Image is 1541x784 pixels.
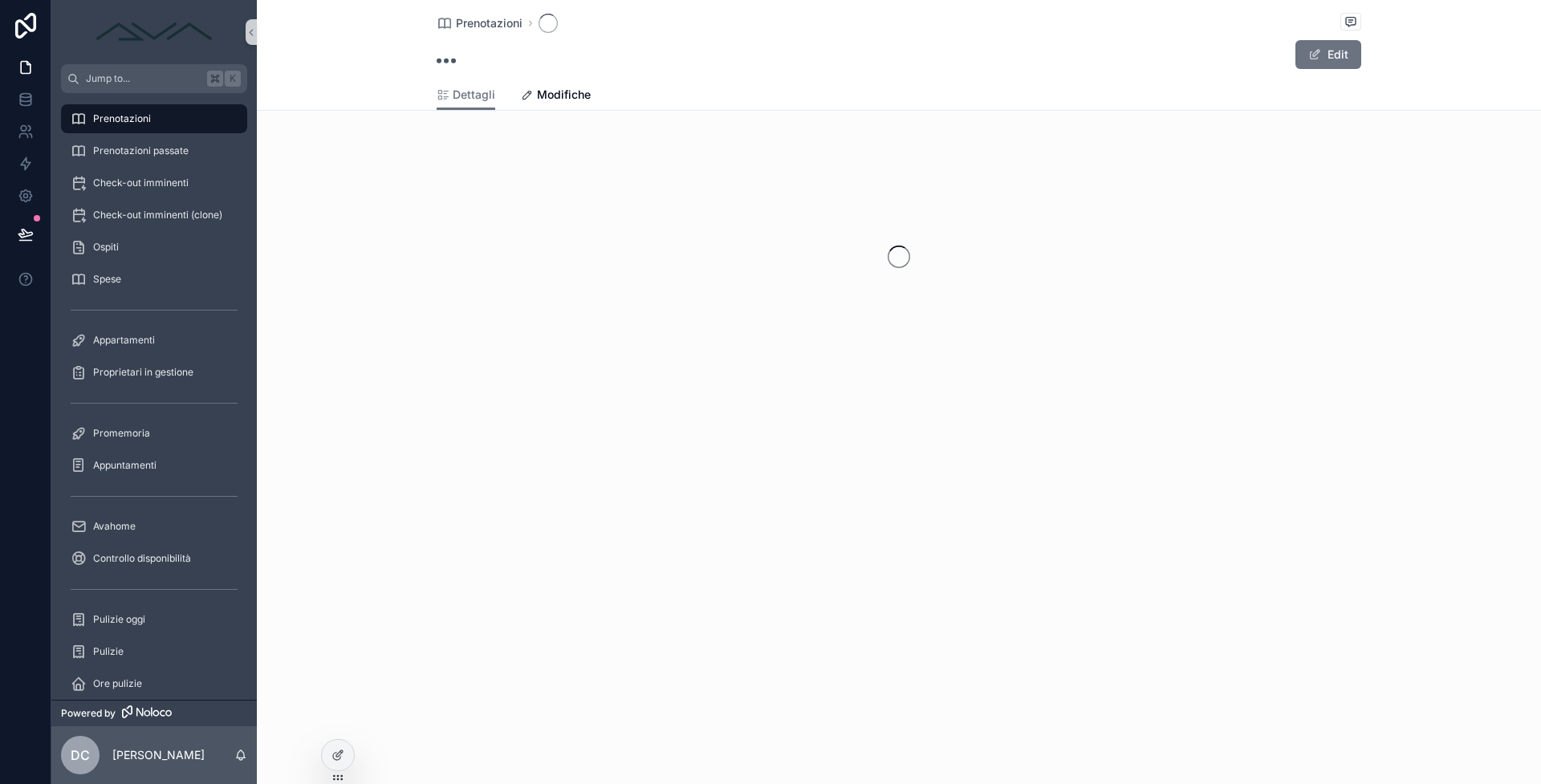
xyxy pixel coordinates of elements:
a: Pulizie [61,637,247,666]
span: Prenotazioni [93,112,151,125]
span: Pulizie oggi [93,613,145,626]
span: Prenotazioni [456,15,522,31]
span: Controllo disponibilità [93,552,191,565]
span: Dettagli [453,87,495,103]
a: Appuntamenti [61,451,247,480]
button: Edit [1295,40,1361,69]
span: Jump to... [86,72,201,85]
span: DC [71,745,90,765]
a: Spese [61,265,247,294]
span: Spese [93,273,121,286]
a: Prenotazioni passate [61,136,247,165]
span: Modifiche [537,87,591,103]
a: Modifiche [521,80,591,112]
a: Promemoria [61,419,247,448]
span: Ore pulizie [93,677,142,690]
a: Powered by [51,700,257,726]
a: Controllo disponibilità [61,544,247,573]
span: Prenotazioni passate [93,144,189,157]
a: Pulizie oggi [61,605,247,634]
span: Promemoria [93,427,150,440]
a: Prenotazioni [437,15,522,31]
a: Check-out imminenti [61,169,247,197]
a: Ospiti [61,233,247,262]
a: Avahome [61,512,247,541]
span: Check-out imminenti [93,177,189,189]
a: Appartamenti [61,326,247,355]
span: Pulizie [93,645,124,658]
span: Avahome [93,520,136,533]
div: scrollable content [51,93,257,700]
a: Dettagli [437,80,495,111]
span: K [226,72,239,85]
p: [PERSON_NAME] [112,747,205,763]
span: Appartamenti [93,334,155,347]
span: Check-out imminenti (clone) [93,209,222,221]
a: Prenotazioni [61,104,247,133]
span: Proprietari in gestione [93,366,193,379]
a: Proprietari in gestione [61,358,247,387]
span: Ospiti [93,241,119,254]
span: Powered by [61,707,116,720]
button: Jump to...K [61,64,247,93]
img: App logo [90,19,218,45]
a: Ore pulizie [61,669,247,698]
a: Check-out imminenti (clone) [61,201,247,230]
span: Appuntamenti [93,459,157,472]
